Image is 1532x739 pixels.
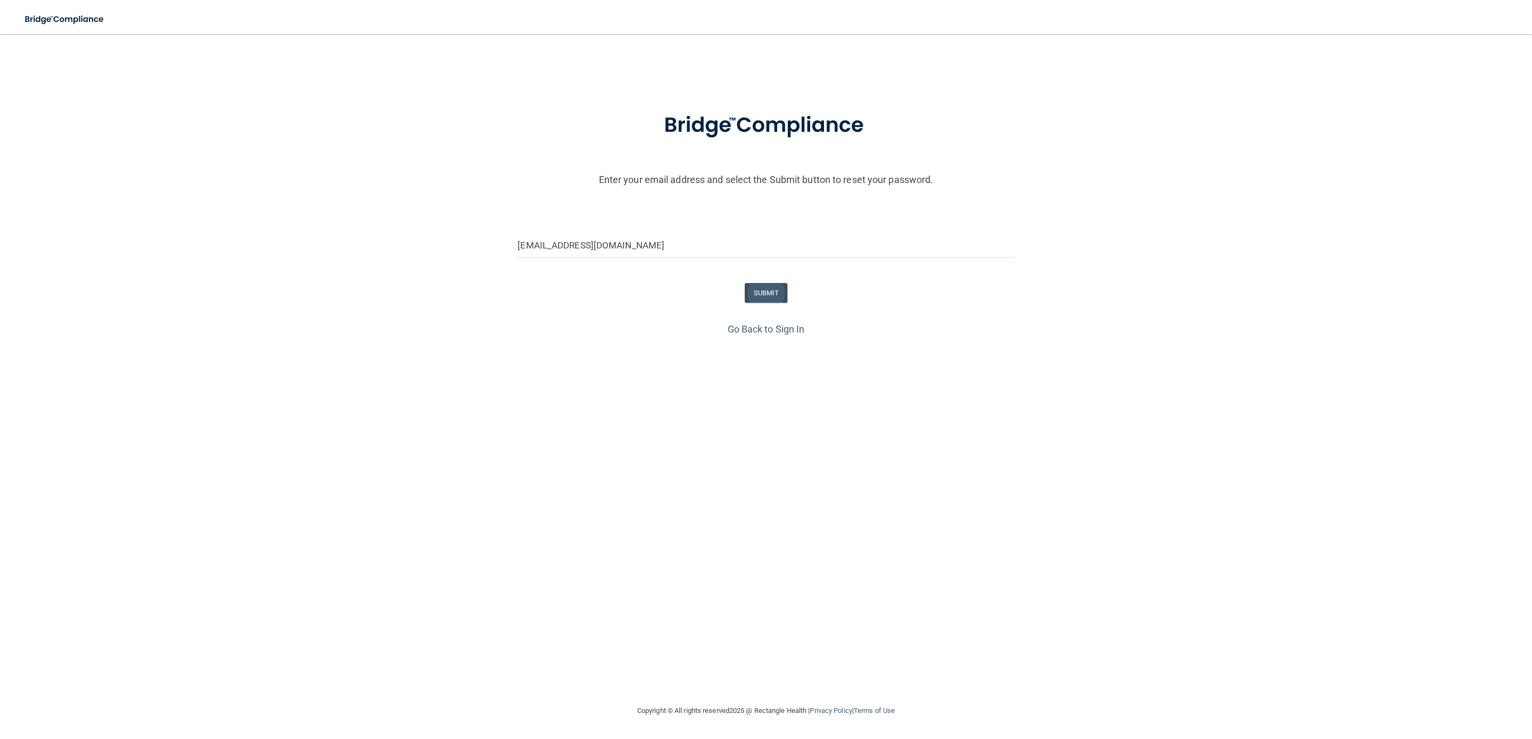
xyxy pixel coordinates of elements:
button: SUBMIT [745,283,788,303]
a: Go Back to Sign In [728,323,805,335]
input: Email [518,234,1014,258]
img: bridge_compliance_login_screen.278c3ca4.svg [642,98,890,153]
img: bridge_compliance_login_screen.278c3ca4.svg [16,9,114,30]
a: Terms of Use [854,707,895,715]
a: Privacy Policy [810,707,852,715]
div: Copyright © All rights reserved 2025 @ Rectangle Health | | [572,694,960,728]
